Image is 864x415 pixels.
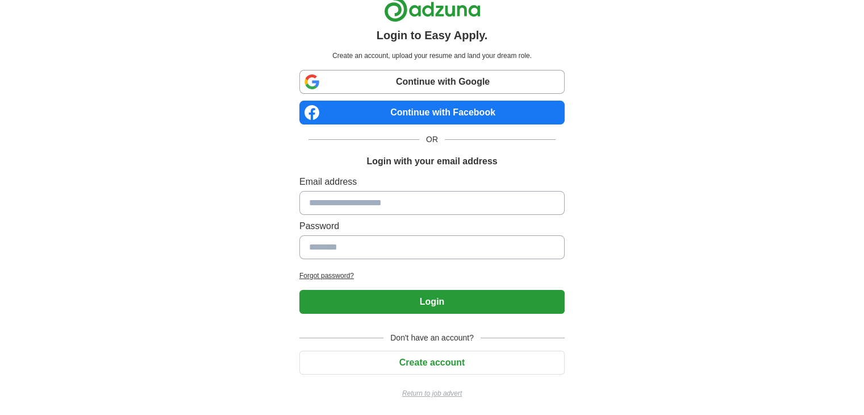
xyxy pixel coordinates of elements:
button: Create account [299,351,565,375]
label: Email address [299,175,565,189]
a: Forgot password? [299,271,565,281]
h1: Login to Easy Apply. [377,27,488,44]
span: OR [419,134,445,146]
a: Continue with Facebook [299,101,565,125]
a: Return to job advert [299,388,565,399]
p: Create an account, upload your resume and land your dream role. [302,51,562,61]
span: Don't have an account? [383,332,481,344]
button: Login [299,290,565,314]
a: Continue with Google [299,70,565,94]
a: Create account [299,358,565,367]
label: Password [299,219,565,233]
h1: Login with your email address [366,155,497,168]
